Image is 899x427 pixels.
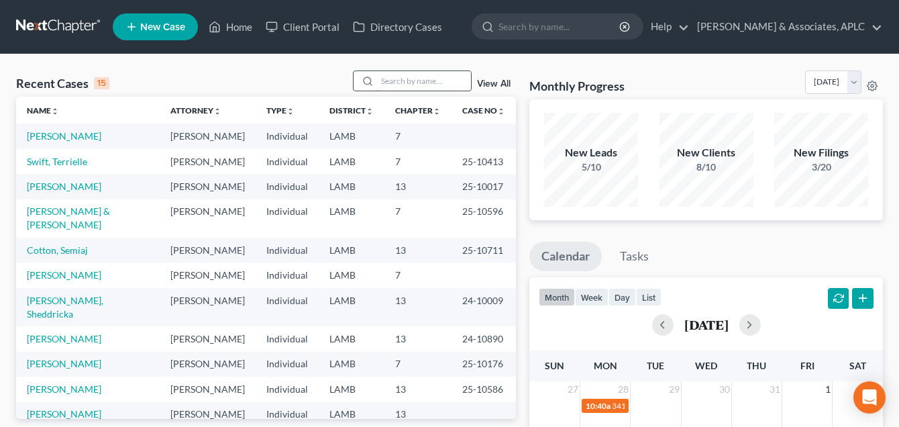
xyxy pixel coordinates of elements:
span: 10:40a [586,401,611,411]
span: 29 [668,381,681,397]
span: New Case [140,22,185,32]
td: Individual [256,402,319,427]
a: [PERSON_NAME] [27,269,101,281]
span: Tue [647,360,664,371]
a: [PERSON_NAME] [27,383,101,395]
td: Individual [256,199,319,238]
span: Wed [695,360,717,371]
span: Sat [849,360,866,371]
td: 24-10890 [452,326,516,351]
a: Help [644,15,689,39]
span: 341(a) meeting for [PERSON_NAME]. [PERSON_NAME] [612,401,808,411]
a: [PERSON_NAME] & [PERSON_NAME] [27,205,110,230]
td: [PERSON_NAME] [160,174,256,199]
i: unfold_more [213,107,221,115]
td: Individual [256,377,319,401]
td: 24-10009 [452,288,516,326]
td: LAMB [319,402,384,427]
a: Calendar [529,242,602,271]
td: LAMB [319,326,384,351]
td: Individual [256,352,319,377]
td: 7 [384,352,452,377]
a: Home [202,15,259,39]
td: LAMB [319,199,384,238]
td: LAMB [319,149,384,174]
div: New Leads [544,145,638,160]
td: LAMB [319,238,384,263]
a: Client Portal [259,15,346,39]
a: [PERSON_NAME] & Associates, APLC [690,15,882,39]
h2: [DATE] [684,318,729,332]
span: Thu [747,360,766,371]
span: 30 [718,381,731,397]
td: LAMB [319,377,384,401]
td: [PERSON_NAME] [160,149,256,174]
i: unfold_more [366,107,374,115]
input: Search by name... [498,14,621,39]
td: Individual [256,174,319,199]
div: 8/10 [659,160,753,174]
td: 13 [384,238,452,263]
td: 13 [384,288,452,326]
td: [PERSON_NAME] [160,238,256,263]
button: day [609,288,636,306]
td: LAMB [319,174,384,199]
td: [PERSON_NAME] [160,263,256,287]
td: LAMB [319,352,384,377]
td: 25-10413 [452,149,516,174]
td: 7 [384,263,452,287]
td: 7 [384,149,452,174]
a: [PERSON_NAME] [27,408,101,420]
a: View All [477,79,511,89]
span: 27 [566,381,580,397]
h3: Monthly Progress [529,78,625,94]
td: [PERSON_NAME] [160,402,256,427]
div: Open Intercom Messenger [853,381,886,414]
i: unfold_more [51,107,59,115]
a: Chapterunfold_more [395,105,441,115]
a: Districtunfold_more [329,105,374,115]
span: 1 [824,381,832,397]
span: Fri [800,360,814,371]
a: [PERSON_NAME], Sheddricka [27,295,103,320]
td: [PERSON_NAME] [160,288,256,326]
button: month [539,288,575,306]
td: 7 [384,124,452,148]
a: Cotton, Semiaj [27,244,88,256]
div: 3/20 [774,160,868,174]
a: Nameunfold_more [27,105,59,115]
a: Directory Cases [346,15,449,39]
td: 25-10586 [452,377,516,401]
td: 13 [384,377,452,401]
td: 13 [384,174,452,199]
td: 7 [384,199,452,238]
a: Tasks [608,242,661,271]
td: [PERSON_NAME] [160,124,256,148]
td: [PERSON_NAME] [160,352,256,377]
a: [PERSON_NAME] [27,358,101,369]
td: LAMB [319,124,384,148]
div: New Filings [774,145,868,160]
span: 31 [768,381,782,397]
td: 25-10711 [452,238,516,263]
td: Individual [256,263,319,287]
div: 5/10 [544,160,638,174]
a: Typeunfold_more [266,105,295,115]
a: Swift, Terrielle [27,156,87,167]
a: [PERSON_NAME] [27,130,101,142]
td: LAMB [319,263,384,287]
input: Search by name... [377,71,471,91]
td: [PERSON_NAME] [160,377,256,401]
a: [PERSON_NAME] [27,333,101,344]
button: list [636,288,662,306]
button: week [575,288,609,306]
td: 25-10176 [452,352,516,377]
td: 25-10017 [452,174,516,199]
span: Sun [545,360,564,371]
td: Individual [256,326,319,351]
a: Case Nounfold_more [462,105,505,115]
td: [PERSON_NAME] [160,199,256,238]
td: Individual [256,288,319,326]
span: Mon [594,360,617,371]
i: unfold_more [286,107,295,115]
